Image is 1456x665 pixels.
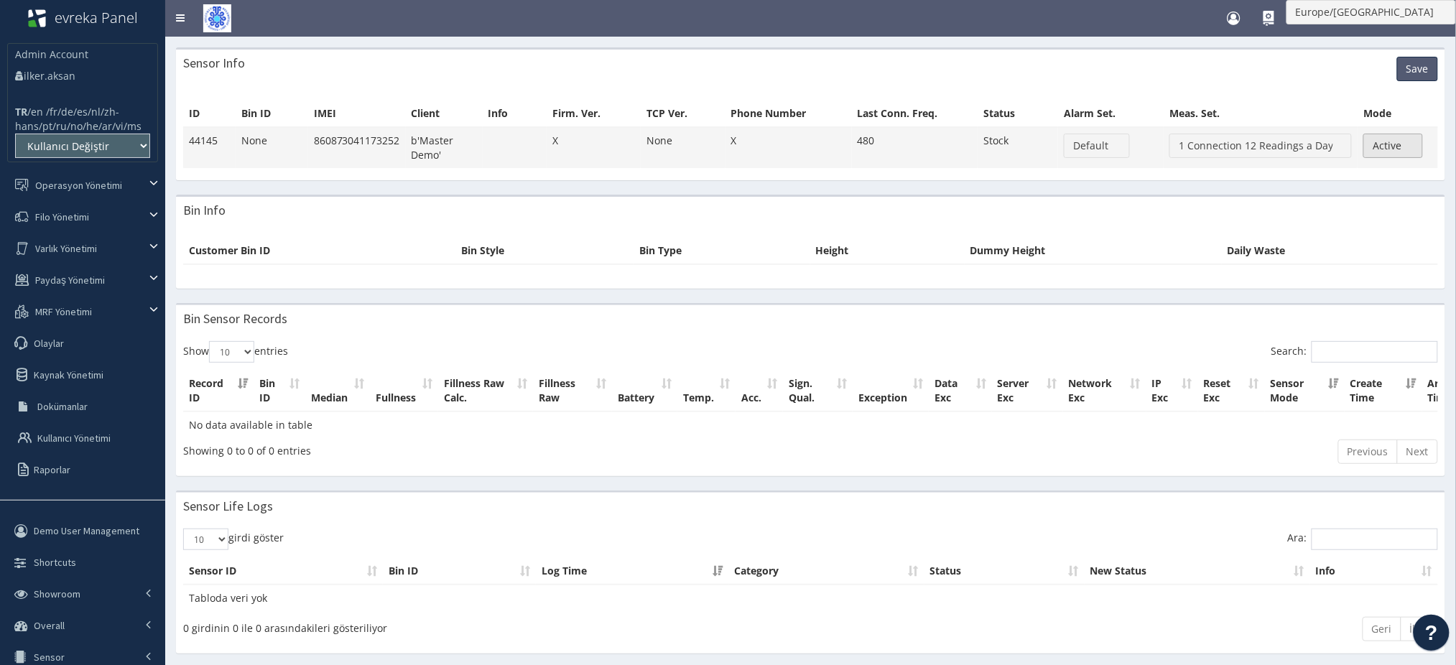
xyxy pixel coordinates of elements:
th: ID [183,101,236,127]
iframe: JSD widget [1406,608,1456,665]
th: Status [978,101,1058,127]
a: vi [116,119,124,133]
th: Exception: activate to sort column ascending [853,371,929,411]
th: Data Exc: activate to sort column ascending [929,371,992,411]
th: Temp.: activate to sort column ascending [677,371,736,411]
td: None [641,127,725,168]
a: Dokümanlar [4,391,165,422]
th: Info [483,101,547,127]
th: Median: activate to sort column ascending [305,371,370,411]
span: Sensor [34,651,65,664]
th: Sensor Mode: activate to sort column ascending [1265,371,1345,411]
th: Info: artarak sırala [1310,558,1438,585]
span: Varlık Yönetimi [35,242,97,255]
a: ar [102,119,112,133]
span: Overall [34,619,65,632]
a: Next [1397,440,1438,464]
a: pt [42,119,52,133]
th: Alarm Set. [1058,101,1164,127]
th: New Status: artarak sırala [1085,558,1310,585]
a: fr [50,105,57,118]
span: Filo Yönetimi [35,210,89,223]
a: de [61,105,73,118]
td: X [725,127,852,168]
span: Paydaş Yönetimi [35,274,105,287]
a: no [70,119,83,133]
a: nl [91,105,101,118]
h3: Sensor Life Logs [183,500,273,513]
th: Network Exc: activate to sort column ascending [1063,371,1146,411]
button: Save [1397,57,1438,81]
th: TCP Ver. [641,101,725,127]
td: Tabloda veri yok [183,585,1438,611]
button: Active [1363,134,1423,158]
span: Raporlar [34,463,70,476]
th: Bin ID: artarak sırala [383,558,536,585]
label: girdi göster [183,529,284,550]
a: Previous [1338,440,1398,464]
th: Firm. Ver. [547,101,641,127]
th: Server Exc: activate to sort column ascending [992,371,1063,411]
span: Shortcuts [34,556,76,569]
label: Ara: [1288,529,1438,550]
th: Dummy Height [965,238,1222,264]
input: Ara: [1312,529,1438,550]
th: Bin ID [236,101,308,127]
span: Olaylar [34,337,64,350]
span: Europe/[GEOGRAPHIC_DATA] [1296,5,1437,19]
a: Kullanıcı Yönetimi [4,422,165,454]
th: Fillness Raw Calc.: activate to sort column ascending [438,371,533,411]
th: Customer Bin ID [183,238,455,264]
span: Kaynak Yönetimi [34,368,103,381]
a: ru [56,119,67,133]
a: zh-hans [15,105,119,133]
a: es [77,105,88,118]
label: Search: [1271,341,1438,363]
th: Last Conn. Freq. [852,101,978,127]
th: Client [406,101,483,127]
th: Reset Exc: activate to sort column ascending [1198,371,1265,411]
p: Admin Account [15,47,88,62]
label: Show entries [183,341,288,363]
a: İleri [1401,617,1438,641]
th: Sign. Qual.: activate to sort column ascending [783,371,853,411]
a: Raporlar [4,454,165,485]
div: Nasıl Kullanırım? [1263,11,1276,24]
span: Kullanıcı Yönetimi [37,432,111,445]
th: Category: artarak sırala [729,558,924,585]
th: Fillness Raw: activate to sort column ascending [533,371,612,411]
th: Battery: activate to sort column ascending [612,371,677,411]
td: b'Master Demo' [406,127,483,168]
td: 44145 [183,127,236,168]
input: Search: [1312,341,1438,363]
th: Acc.: activate to sort column ascending [736,371,783,411]
th: Daily Waste [1222,238,1438,264]
div: Showing 0 to 0 of 0 entries [183,438,693,458]
img: evreka_logo_1_HoezNYK_wy30KrO.png [27,9,47,28]
td: X [547,127,641,168]
h3: Bin Info [183,204,226,217]
th: Log Time: artarak sırala [536,558,729,585]
a: he [86,119,98,133]
span: Default [1073,139,1111,153]
th: Sensor ID: artarak sırala [183,558,383,585]
select: girdi göster [183,529,228,550]
a: en [31,105,43,118]
th: Status: artarak sırala [924,558,1085,585]
th: Bin Style [455,238,634,264]
select: Showentries [209,341,254,363]
span: MRF Yönetimi [35,305,92,318]
h3: Bin Sensor Records [183,312,287,325]
th: Phone Number [725,101,852,127]
td: Stock [978,127,1058,168]
h3: Sensor Info [183,57,245,70]
li: / / / / / / / / / / / / / [15,105,150,134]
span: Active [1373,139,1404,153]
span: Operasyon Yönetimi [35,179,122,192]
th: Create Time: activate to sort column ascending [1345,371,1422,411]
a: Geri [1363,617,1401,641]
td: None [236,127,308,168]
a: ms [127,119,142,133]
td: 480 [852,127,978,168]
